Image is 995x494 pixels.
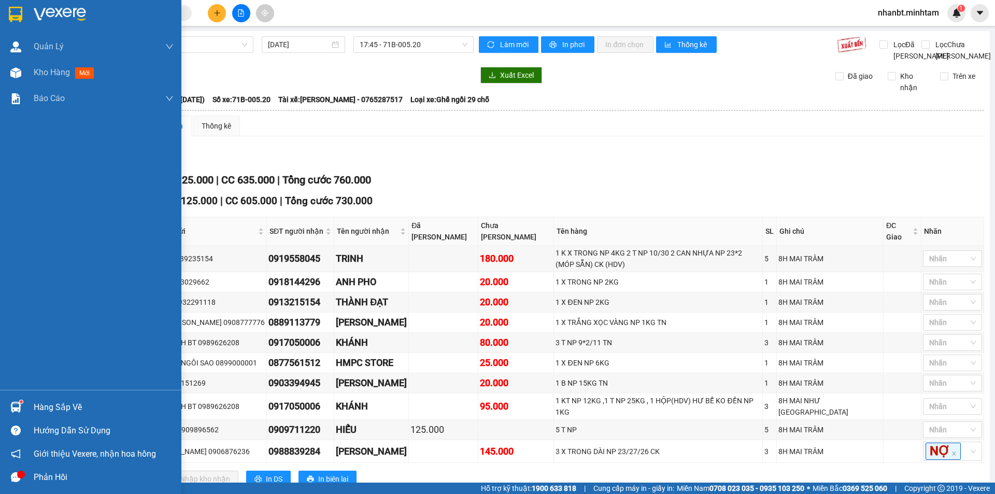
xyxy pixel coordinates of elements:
div: VIP 0347151269 [151,377,265,389]
td: ANH VŨ [334,313,409,333]
img: 9k= [837,36,866,53]
th: Chưa [PERSON_NAME] [478,217,554,246]
div: 1 X TRẮNG XỌC VÀNG NP 1KG TN [556,317,760,328]
sup: 1 [958,5,965,12]
span: download [489,72,496,80]
div: TÂN [PERSON_NAME] 0908777776 [151,317,265,328]
div: LY, KHÁNH BT 0989626208 [151,401,265,412]
td: 0913215154 [267,292,334,313]
span: NỢ [926,443,961,460]
span: Cung cấp máy in - giấy in: [593,483,674,494]
div: KHÁNH [336,399,407,414]
strong: 0369 525 060 [843,484,887,492]
button: file-add [232,4,250,22]
span: In DS [266,473,282,485]
div: 8H MAI TRÂM [778,317,882,328]
span: Giới thiệu Vexere, nhận hoa hồng [34,447,156,460]
div: 8H MAI TRÂM [778,337,882,348]
span: bar-chart [664,41,673,49]
span: sync [487,41,496,49]
span: Báo cáo [34,92,65,105]
div: ANH PHO [336,275,407,289]
div: 8H MAI TRÂM [778,253,882,264]
div: 1 [764,276,775,288]
span: Người gửi [152,225,256,237]
span: | [895,483,897,494]
div: TRINH [336,251,407,266]
td: THÀNH ĐẠT [334,292,409,313]
div: 80.000 [480,335,552,350]
div: 1 KT NP 12KG ,1 T NP 25KG , 1 HỘP(HDV) HƯ BỂ KO ĐỀN NP 1KG [556,395,760,418]
td: KHÁNH [334,333,409,353]
td: 0988839284 [267,440,334,463]
span: down [165,43,174,51]
span: CC 635.000 [221,174,275,186]
span: Số xe: 71B-005.20 [212,94,271,105]
div: 0917050006 [268,399,332,414]
span: Xuất Excel [500,69,534,81]
span: Làm mới [500,39,530,50]
div: 3 X TRONG DÀI NP 23/27/26 CK [556,446,760,457]
div: HIẾU [336,422,407,437]
button: In đơn chọn [597,36,653,53]
div: 5 [764,253,775,264]
div: 1 B NP 15KG TN [556,377,760,389]
div: 95.000 [480,399,552,414]
div: TUẤN 0939235154 [151,253,265,264]
button: downloadNhập kho nhận [160,471,238,487]
img: logo-vxr [9,7,22,22]
div: 3 T NP 9*2/11 TN [556,337,760,348]
div: 0877561512 [268,356,332,370]
img: warehouse-icon [10,67,21,78]
td: 0919558045 [267,246,334,272]
img: solution-icon [10,93,21,104]
span: nhanbt.minhtam [870,6,947,19]
div: 0889113779 [268,315,332,330]
span: 1 [959,5,963,12]
div: 1 [764,297,775,308]
span: | [584,483,586,494]
button: aim [256,4,274,22]
th: Tên hàng [554,217,762,246]
div: 8H MAI TRÂM [778,446,882,457]
td: KHÁNH [334,393,409,420]
div: 145.000 [480,444,552,459]
span: question-circle [11,426,21,435]
button: printerIn phơi [541,36,594,53]
div: 5 T NP [556,424,760,435]
button: syncLàm mới [479,36,538,53]
button: printerIn biên lai [298,471,357,487]
div: 20.000 [480,315,552,330]
span: Lọc Chưa [PERSON_NAME] [931,39,992,62]
div: Nhãn [924,225,981,237]
strong: 0708 023 035 - 0935 103 250 [709,484,804,492]
div: 5 [764,424,775,435]
div: 125.000 [410,422,476,437]
span: copyright [937,485,945,492]
div: LY, KHÁNH BT 0989626208 [151,337,265,348]
div: 20.000 [480,295,552,309]
span: In biên lai [318,473,348,485]
div: 0919558045 [268,251,332,266]
div: 1 K X TRONG NP 4KG 2 T NP 10/30 2 CAN NHỰA NP 23*2 (MÓP SẴN) CK (HDV) [556,247,760,270]
input: 14/08/2025 [268,39,330,50]
td: 0917050006 [267,333,334,353]
div: 0913215154 [268,295,332,309]
span: message [11,472,21,482]
div: Hướng dẫn sử dụng [34,423,174,439]
div: 0988839284 [268,444,332,459]
div: [PERSON_NAME] 0906876236 [151,446,265,457]
button: downloadXuất Excel [480,67,542,83]
td: 0909711220 [267,420,334,440]
span: Thống kê [677,39,708,50]
span: Tên người nhận [337,225,398,237]
button: bar-chartThống kê [656,36,717,53]
span: printer [549,41,558,49]
span: 17:45 - 71B-005.20 [360,37,467,52]
td: LÊ PHÁT KHTT [334,373,409,393]
span: Hỗ trợ kỹ thuật: [481,483,576,494]
span: Lọc Đã [PERSON_NAME] [889,39,950,62]
span: | [220,195,223,207]
div: 1 X ĐEN NP 2KG [556,297,760,308]
span: Tổng cước 730.000 [285,195,373,207]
